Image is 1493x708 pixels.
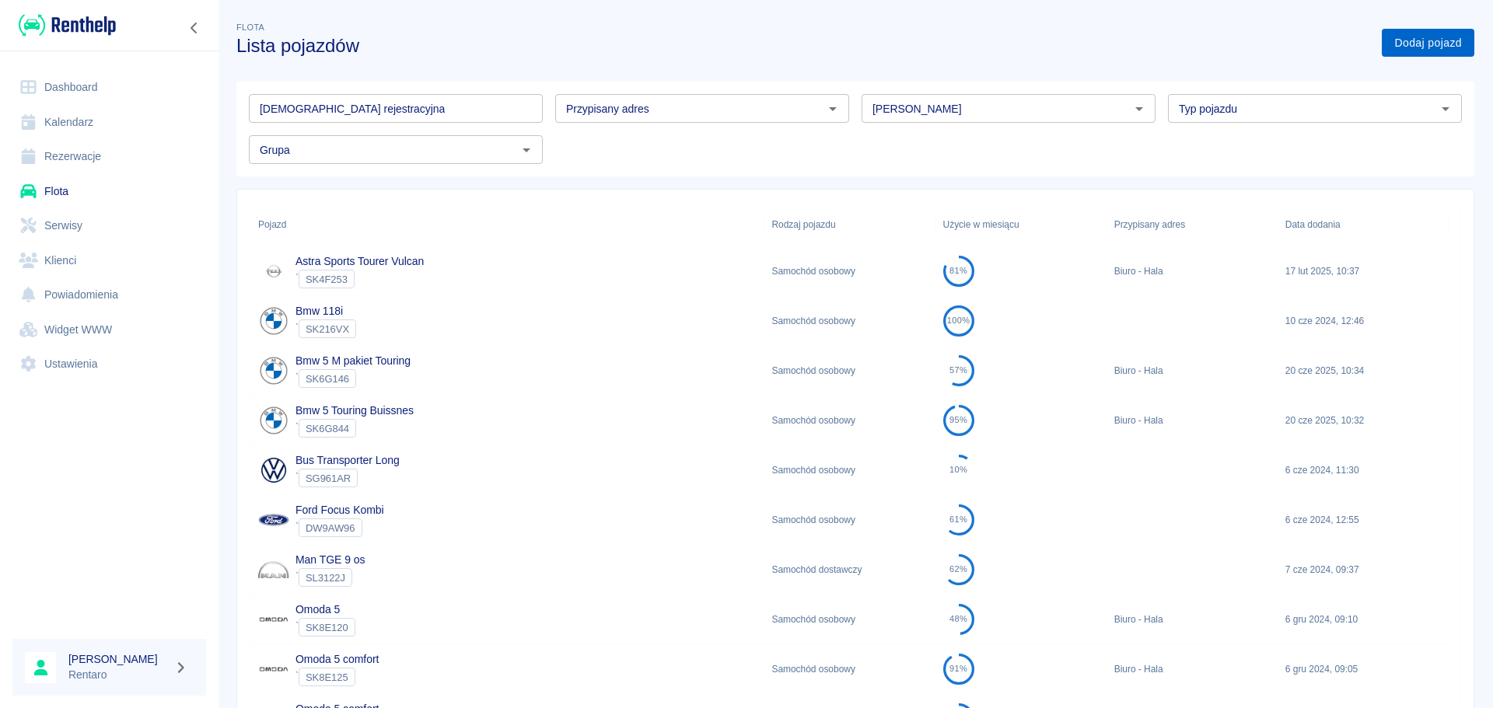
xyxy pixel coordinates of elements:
[258,256,289,287] img: Image
[183,18,206,38] button: Zwiń nawigację
[295,668,379,686] div: `
[12,243,206,278] a: Klienci
[12,208,206,243] a: Serwisy
[764,495,935,545] div: Samochód osobowy
[1107,396,1278,445] div: Biuro - Hala
[295,369,411,388] div: `
[1278,396,1449,445] div: 20 cze 2025, 10:32
[295,454,400,466] a: Bus Transporter Long
[299,274,354,285] span: SK4F253
[250,203,764,246] div: Pojazd
[764,203,935,246] div: Rodzaj pojazdu
[258,604,289,635] img: Image
[299,622,355,633] span: SK8E120
[236,35,1369,57] h3: Lista pojazdów
[949,514,967,525] div: 61%
[935,203,1107,246] div: Użycie w miesiącu
[295,319,356,338] div: `
[1278,595,1449,644] div: 6 gru 2024, 09:10
[949,266,967,276] div: 81%
[822,98,844,120] button: Otwórz
[12,347,206,382] a: Ustawienia
[1285,203,1341,246] div: Data dodania
[764,595,935,644] div: Samochód osobowy
[295,469,400,487] div: `
[12,277,206,312] a: Powiadomienia
[258,455,289,486] img: Image
[295,504,384,516] a: Ford Focus Kombi
[1107,644,1278,694] div: Biuro - Hala
[295,404,414,417] a: Bmw 5 Touring Buissnes
[1278,346,1449,396] div: 20 cze 2025, 10:34
[258,355,289,386] img: Image
[771,203,835,246] div: Rodzaj pojazdu
[258,654,289,685] img: Image
[949,564,967,574] div: 62%
[299,373,355,385] span: SK6G146
[1278,203,1449,246] div: Data dodania
[516,139,537,161] button: Otwórz
[258,305,289,337] img: Image
[68,667,168,683] p: Rentaro
[295,305,343,317] a: Bmw 118i
[949,365,967,375] div: 57%
[295,270,424,288] div: `
[1107,203,1278,246] div: Przypisany adres
[295,568,365,587] div: `
[12,174,206,209] a: Flota
[68,651,168,667] h6: [PERSON_NAME]
[949,415,967,425] div: 95%
[295,553,365,566] a: Man TGE 9 os
[1128,98,1150,120] button: Otwórz
[947,316,970,326] div: 100%
[12,12,116,38] a: Renthelp logo
[1278,545,1449,595] div: 7 cze 2024, 09:37
[1278,644,1449,694] div: 6 gru 2024, 09:05
[295,419,414,438] div: `
[1114,203,1185,246] div: Przypisany adres
[764,644,935,694] div: Samochód osobowy
[295,603,340,616] a: Omoda 5
[299,423,355,434] span: SK6G844
[299,323,355,335] span: SK216VX
[1382,29,1474,58] a: Dodaj pojazd
[764,246,935,296] div: Samochód osobowy
[258,203,286,246] div: Pojazd
[764,545,935,595] div: Samochód dostawczy
[1435,98,1456,120] button: Otwórz
[295,255,424,267] a: Astra Sports Tourer Vulcan
[286,214,308,235] button: Sort
[949,614,967,624] div: 48%
[12,105,206,140] a: Kalendarz
[949,465,967,475] div: 10%
[943,203,1019,246] div: Użycie w miesiącu
[1278,246,1449,296] div: 17 lut 2025, 10:37
[1278,445,1449,495] div: 6 cze 2024, 11:30
[764,445,935,495] div: Samochód osobowy
[764,396,935,445] div: Samochód osobowy
[299,473,357,484] span: SG961AR
[258,554,289,585] img: Image
[12,70,206,105] a: Dashboard
[1107,246,1278,296] div: Biuro - Hala
[19,12,116,38] img: Renthelp logo
[949,664,967,674] div: 91%
[1278,296,1449,346] div: 10 cze 2024, 12:46
[764,346,935,396] div: Samochód osobowy
[12,312,206,347] a: Widget WWW
[295,618,355,637] div: `
[236,23,264,32] span: Flota
[295,354,411,367] a: Bmw 5 M pakiet Touring
[299,522,362,534] span: DW9AW96
[12,139,206,174] a: Rezerwacje
[295,653,379,665] a: Omoda 5 comfort
[299,572,351,584] span: SL3122J
[258,405,289,436] img: Image
[764,296,935,346] div: Samochód osobowy
[1107,346,1278,396] div: Biuro - Hala
[295,518,384,537] div: `
[1107,595,1278,644] div: Biuro - Hala
[258,504,289,535] img: Image
[1278,495,1449,545] div: 6 cze 2024, 12:55
[299,671,355,683] span: SK8E125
